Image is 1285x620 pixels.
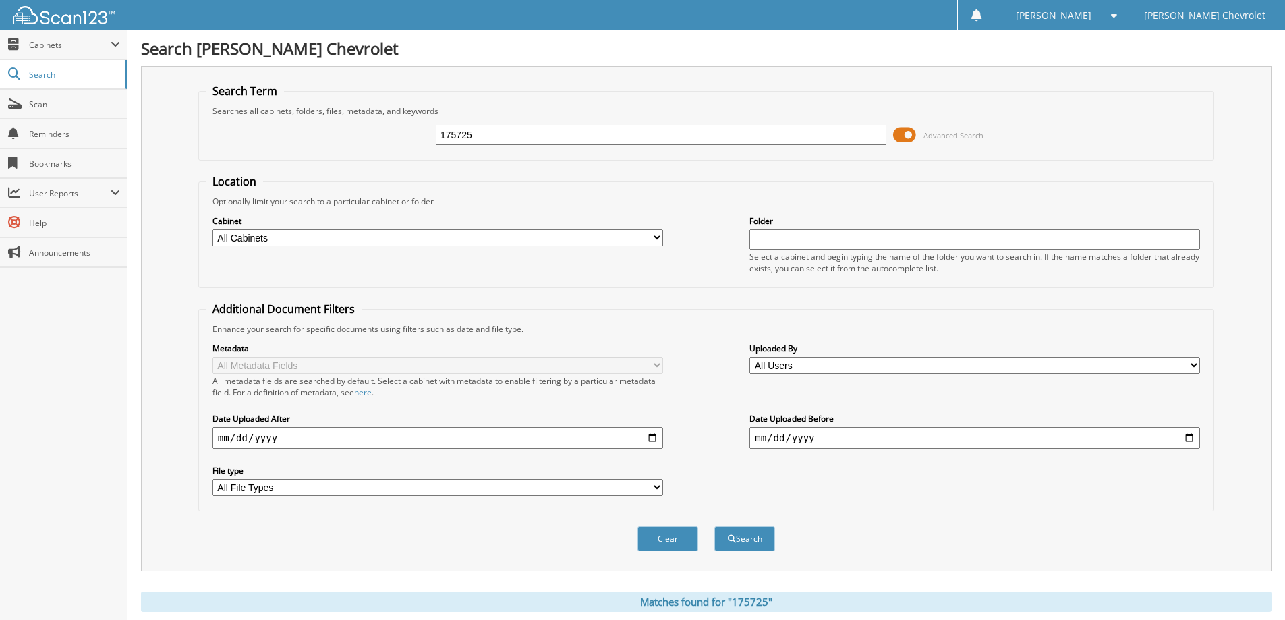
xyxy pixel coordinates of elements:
[749,413,1200,424] label: Date Uploaded Before
[29,69,118,80] span: Search
[212,375,663,398] div: All metadata fields are searched by default. Select a cabinet with metadata to enable filtering b...
[206,302,362,316] legend: Additional Document Filters
[13,6,115,24] img: scan123-logo-white.svg
[206,323,1207,335] div: Enhance your search for specific documents using filters such as date and file type.
[1144,11,1265,20] span: [PERSON_NAME] Chevrolet
[212,413,663,424] label: Date Uploaded After
[212,343,663,354] label: Metadata
[749,427,1200,449] input: end
[714,526,775,551] button: Search
[141,592,1272,612] div: Matches found for "175725"
[29,39,111,51] span: Cabinets
[749,251,1200,274] div: Select a cabinet and begin typing the name of the folder you want to search in. If the name match...
[212,215,663,227] label: Cabinet
[637,526,698,551] button: Clear
[212,427,663,449] input: start
[923,130,983,140] span: Advanced Search
[749,343,1200,354] label: Uploaded By
[1016,11,1091,20] span: [PERSON_NAME]
[29,247,120,258] span: Announcements
[354,387,372,398] a: here
[206,84,284,98] legend: Search Term
[749,215,1200,227] label: Folder
[29,98,120,110] span: Scan
[29,188,111,199] span: User Reports
[141,37,1272,59] h1: Search [PERSON_NAME] Chevrolet
[29,158,120,169] span: Bookmarks
[206,105,1207,117] div: Searches all cabinets, folders, files, metadata, and keywords
[29,217,120,229] span: Help
[212,465,663,476] label: File type
[206,196,1207,207] div: Optionally limit your search to a particular cabinet or folder
[206,174,263,189] legend: Location
[29,128,120,140] span: Reminders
